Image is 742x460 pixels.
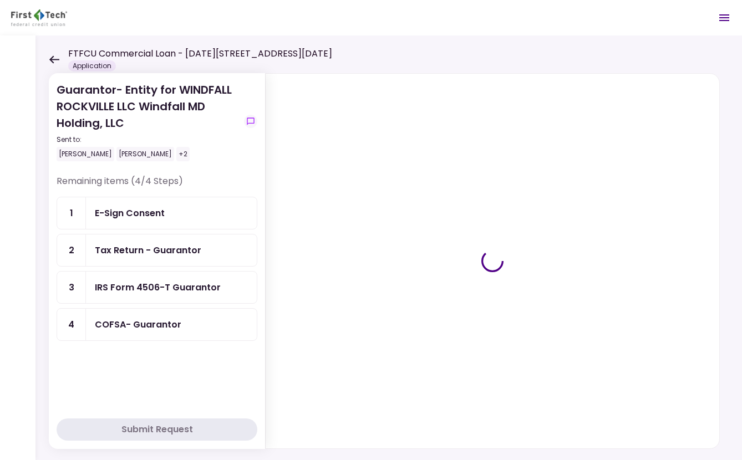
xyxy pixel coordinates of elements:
a: 4COFSA- Guarantor [57,308,257,341]
a: 3IRS Form 4506-T Guarantor [57,271,257,304]
div: 4 [57,309,86,340]
h1: FTFCU Commercial Loan - [DATE][STREET_ADDRESS][DATE] [68,47,332,60]
div: Sent to: [57,135,240,145]
div: E-Sign Consent [95,206,165,220]
button: show-messages [244,115,257,128]
div: +2 [176,147,190,161]
button: Open menu [711,4,738,31]
div: COFSA- Guarantor [95,318,181,331]
a: 1E-Sign Consent [57,197,257,229]
button: Submit Request [57,418,257,441]
div: 1 [57,197,86,229]
div: [PERSON_NAME] [116,147,174,161]
div: Tax Return - Guarantor [95,243,201,257]
div: [PERSON_NAME] [57,147,114,161]
div: 2 [57,234,86,266]
a: 2Tax Return - Guarantor [57,234,257,267]
div: IRS Form 4506-T Guarantor [95,280,221,294]
div: Guarantor- Entity for WINDFALL ROCKVILLE LLC Windfall MD Holding, LLC [57,81,240,161]
div: Application [68,60,116,71]
img: Partner icon [11,9,67,26]
div: Submit Request [121,423,193,436]
div: Remaining items (4/4 Steps) [57,175,257,197]
div: 3 [57,272,86,303]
